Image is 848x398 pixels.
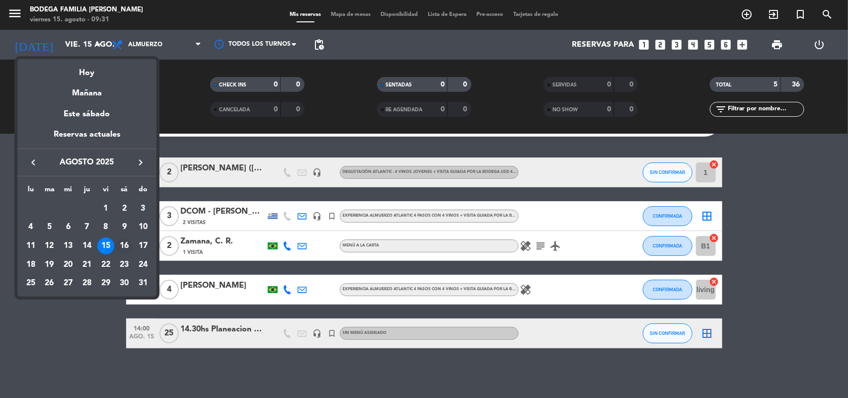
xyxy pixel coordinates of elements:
i: keyboard_arrow_left [27,157,39,168]
div: 5 [41,219,58,236]
div: 15 [97,238,114,254]
div: 28 [78,275,95,292]
div: 7 [78,219,95,236]
div: 1 [97,200,114,217]
button: keyboard_arrow_left [24,156,42,169]
th: miércoles [59,184,77,199]
td: 1 de agosto de 2025 [96,199,115,218]
div: 20 [60,256,77,273]
th: domingo [134,184,153,199]
div: 22 [97,256,114,273]
th: sábado [115,184,134,199]
td: 27 de agosto de 2025 [59,274,77,293]
div: 2 [116,200,133,217]
div: 11 [22,238,39,254]
div: 12 [41,238,58,254]
td: 8 de agosto de 2025 [96,218,115,237]
td: 29 de agosto de 2025 [96,274,115,293]
td: 28 de agosto de 2025 [77,274,96,293]
div: 10 [135,219,152,236]
div: 25 [22,275,39,292]
td: 21 de agosto de 2025 [77,255,96,274]
div: 30 [116,275,133,292]
td: 19 de agosto de 2025 [40,255,59,274]
button: keyboard_arrow_right [132,156,150,169]
div: Hoy [17,59,156,80]
td: 16 de agosto de 2025 [115,237,134,255]
div: 26 [41,275,58,292]
td: 3 de agosto de 2025 [134,199,153,218]
div: Mañana [17,80,156,100]
td: 20 de agosto de 2025 [59,255,77,274]
td: 14 de agosto de 2025 [77,237,96,255]
th: jueves [77,184,96,199]
div: 16 [116,238,133,254]
div: 31 [135,275,152,292]
td: 18 de agosto de 2025 [21,255,40,274]
td: 7 de agosto de 2025 [77,218,96,237]
div: 14 [78,238,95,254]
div: Reservas actuales [17,128,156,149]
td: 25 de agosto de 2025 [21,274,40,293]
td: 5 de agosto de 2025 [40,218,59,237]
div: 29 [97,275,114,292]
div: 19 [41,256,58,273]
td: 4 de agosto de 2025 [21,218,40,237]
td: 9 de agosto de 2025 [115,218,134,237]
td: 15 de agosto de 2025 [96,237,115,255]
td: 30 de agosto de 2025 [115,274,134,293]
td: 10 de agosto de 2025 [134,218,153,237]
td: AGO. [21,199,96,218]
td: 26 de agosto de 2025 [40,274,59,293]
th: viernes [96,184,115,199]
td: 17 de agosto de 2025 [134,237,153,255]
td: 23 de agosto de 2025 [115,255,134,274]
th: lunes [21,184,40,199]
td: 6 de agosto de 2025 [59,218,77,237]
div: 24 [135,256,152,273]
div: 21 [78,256,95,273]
td: 2 de agosto de 2025 [115,199,134,218]
div: 6 [60,219,77,236]
div: 17 [135,238,152,254]
td: 11 de agosto de 2025 [21,237,40,255]
i: keyboard_arrow_right [135,157,147,168]
td: 12 de agosto de 2025 [40,237,59,255]
div: 3 [135,200,152,217]
div: 23 [116,256,133,273]
th: martes [40,184,59,199]
div: 8 [97,219,114,236]
div: 18 [22,256,39,273]
div: 27 [60,275,77,292]
td: 24 de agosto de 2025 [134,255,153,274]
div: 9 [116,219,133,236]
td: 22 de agosto de 2025 [96,255,115,274]
td: 13 de agosto de 2025 [59,237,77,255]
div: 4 [22,219,39,236]
div: Este sábado [17,100,156,128]
td: 31 de agosto de 2025 [134,274,153,293]
span: agosto 2025 [42,156,132,169]
div: 13 [60,238,77,254]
